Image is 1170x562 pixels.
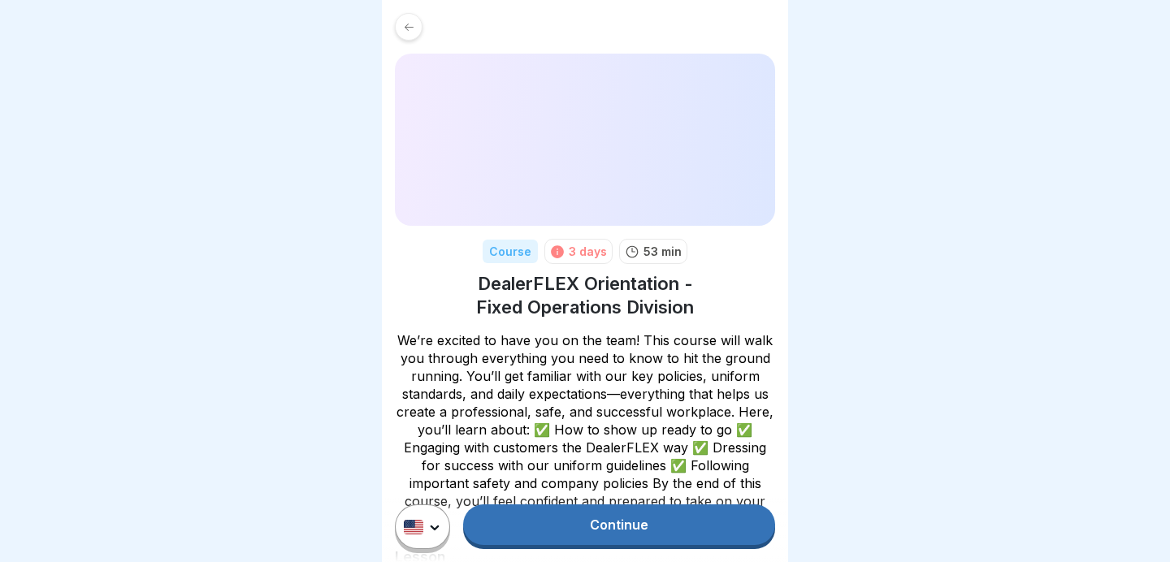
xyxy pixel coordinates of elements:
[569,243,607,260] div: 3 days
[483,240,538,263] div: Course
[395,272,775,318] h1: DealerFLEX Orientation - Fixed Operations Division
[395,331,775,528] p: We’re excited to have you on the team! This course will walk you through everything you need to k...
[643,243,682,260] p: 53 min
[404,520,423,534] img: us.svg
[463,504,775,545] a: Continue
